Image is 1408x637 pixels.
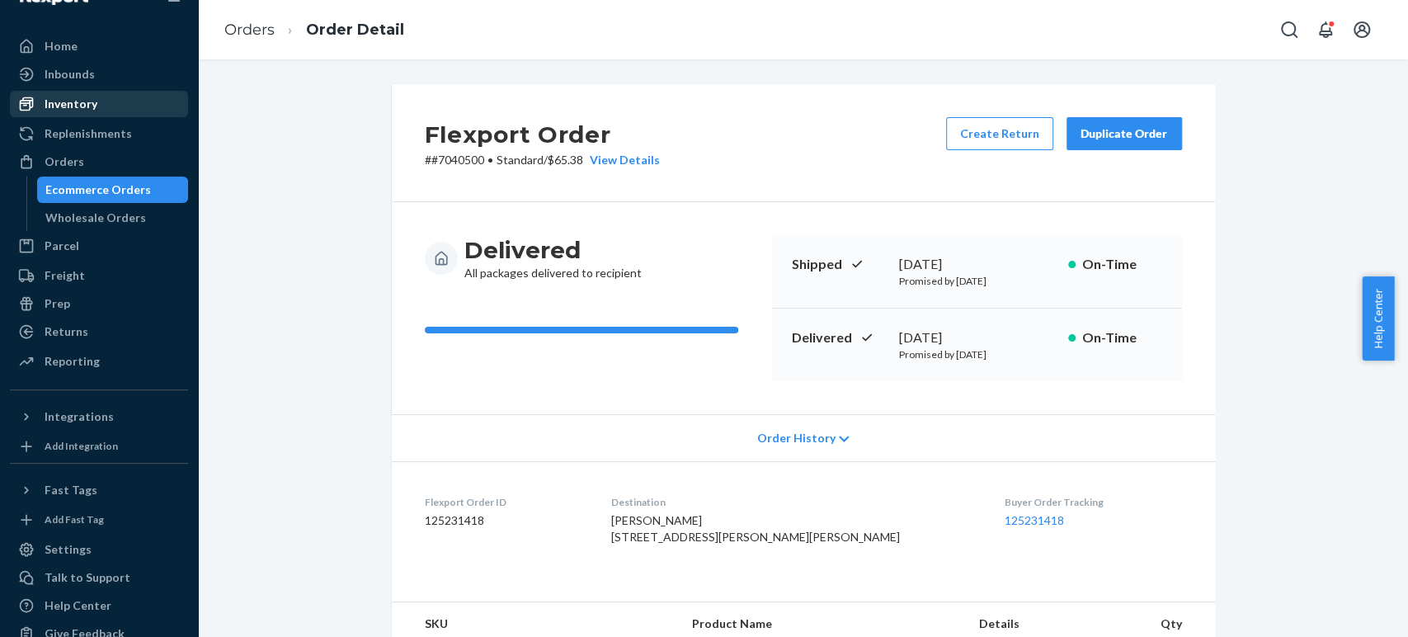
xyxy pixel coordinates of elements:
[45,66,95,83] div: Inbounds
[946,117,1053,150] button: Create Return
[10,592,188,619] a: Help Center
[756,430,835,446] span: Order History
[899,255,1055,274] div: [DATE]
[10,33,188,59] a: Home
[1082,328,1162,347] p: On-Time
[1005,495,1182,509] dt: Buyer Order Tracking
[45,238,79,254] div: Parcel
[425,152,660,168] p: # #7040500 / $65.38
[45,597,111,614] div: Help Center
[1362,276,1394,361] button: Help Center
[10,510,188,530] a: Add Fast Tag
[45,153,84,170] div: Orders
[10,403,188,430] button: Integrations
[1005,513,1064,527] a: 125231418
[899,274,1055,288] p: Promised by [DATE]
[10,290,188,317] a: Prep
[45,353,100,370] div: Reporting
[10,120,188,147] a: Replenishments
[45,96,97,112] div: Inventory
[1309,13,1342,46] button: Open notifications
[45,38,78,54] div: Home
[10,149,188,175] a: Orders
[464,235,642,281] div: All packages delivered to recipient
[1345,13,1378,46] button: Open account menu
[10,262,188,289] a: Freight
[45,482,97,498] div: Fast Tags
[10,564,188,591] a: Talk to Support
[45,541,92,558] div: Settings
[487,153,493,167] span: •
[45,125,132,142] div: Replenishments
[224,21,275,39] a: Orders
[792,328,886,347] p: Delivered
[10,61,188,87] a: Inbounds
[45,323,88,340] div: Returns
[10,348,188,375] a: Reporting
[1081,125,1168,142] div: Duplicate Order
[1082,255,1162,274] p: On-Time
[45,512,104,526] div: Add Fast Tag
[37,177,189,203] a: Ecommerce Orders
[1067,117,1182,150] button: Duplicate Order
[611,513,900,544] span: [PERSON_NAME] [STREET_ADDRESS][PERSON_NAME][PERSON_NAME]
[464,235,642,265] h3: Delivered
[45,408,114,425] div: Integrations
[425,512,585,529] dd: 125231418
[1273,13,1306,46] button: Open Search Box
[10,233,188,259] a: Parcel
[497,153,544,167] span: Standard
[10,318,188,345] a: Returns
[45,182,151,198] div: Ecommerce Orders
[425,117,660,152] h2: Flexport Order
[792,255,886,274] p: Shipped
[611,495,978,509] dt: Destination
[425,495,585,509] dt: Flexport Order ID
[583,152,660,168] button: View Details
[10,91,188,117] a: Inventory
[211,6,417,54] ol: breadcrumbs
[10,436,188,456] a: Add Integration
[899,328,1055,347] div: [DATE]
[45,569,130,586] div: Talk to Support
[45,210,146,226] div: Wholesale Orders
[10,477,188,503] button: Fast Tags
[45,295,70,312] div: Prep
[37,205,189,231] a: Wholesale Orders
[306,21,404,39] a: Order Detail
[10,536,188,563] a: Settings
[899,347,1055,361] p: Promised by [DATE]
[45,267,85,284] div: Freight
[45,439,118,453] div: Add Integration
